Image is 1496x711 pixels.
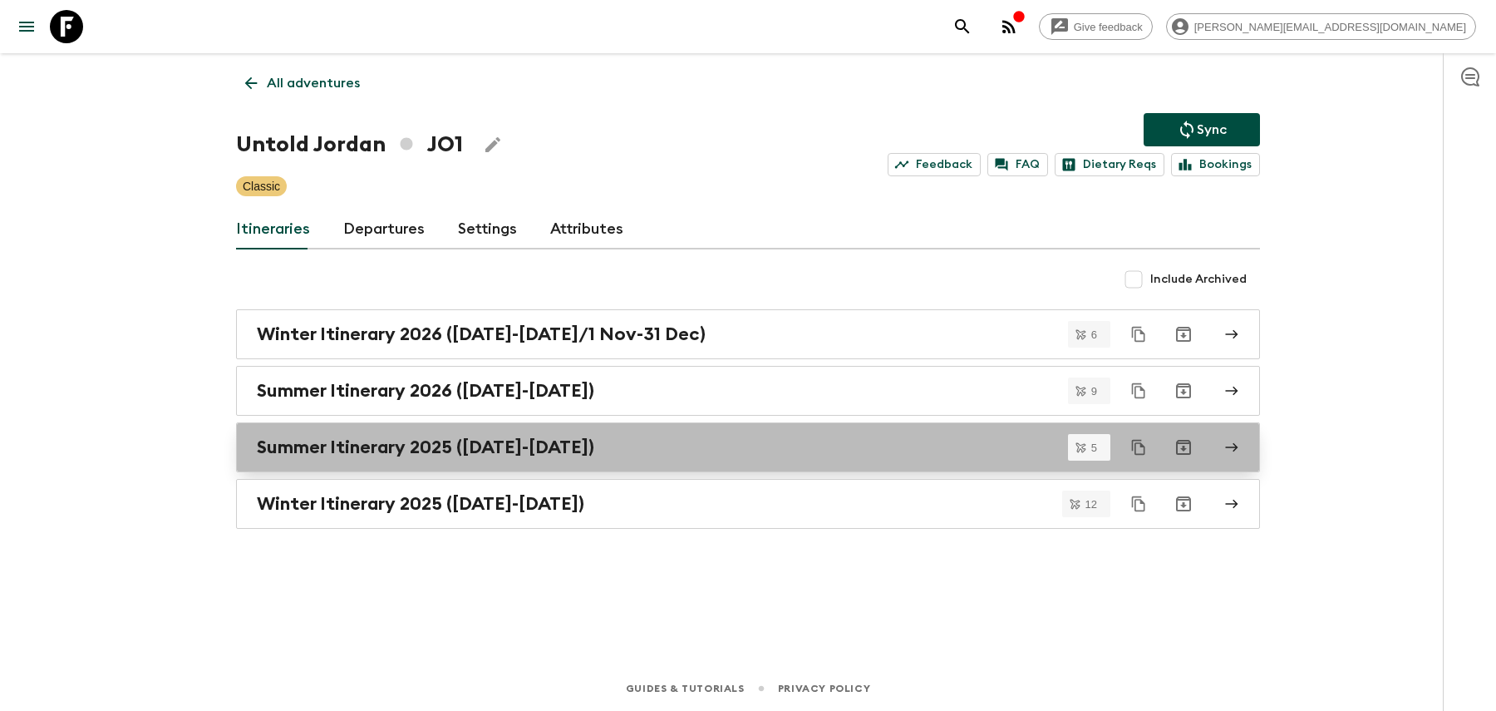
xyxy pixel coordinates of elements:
a: Bookings [1171,153,1260,176]
a: Settings [458,210,517,249]
a: All adventures [236,67,369,100]
div: [PERSON_NAME][EMAIL_ADDRESS][DOMAIN_NAME] [1166,13,1476,40]
span: 9 [1081,386,1107,397]
a: Summer Itinerary 2025 ([DATE]-[DATE]) [236,422,1260,472]
button: Edit Adventure Title [476,128,509,161]
h2: Summer Itinerary 2025 ([DATE]-[DATE]) [257,437,594,458]
span: Give feedback [1065,21,1152,33]
span: Include Archived [1150,271,1247,288]
button: menu [10,10,43,43]
button: Duplicate [1124,319,1154,349]
span: 6 [1081,329,1107,340]
h1: Untold Jordan JO1 [236,128,463,161]
a: Give feedback [1039,13,1153,40]
p: Classic [243,178,280,195]
button: Sync adventure departures to the booking engine [1144,113,1260,146]
button: Duplicate [1124,489,1154,519]
p: Sync [1197,120,1227,140]
a: Itineraries [236,210,310,249]
h2: Winter Itinerary 2026 ([DATE]-[DATE]/1 Nov-31 Dec) [257,323,706,345]
button: search adventures [946,10,979,43]
span: 12 [1075,499,1107,510]
span: 5 [1081,442,1107,453]
p: All adventures [267,73,360,93]
a: Privacy Policy [778,679,870,698]
a: Guides & Tutorials [626,679,745,698]
a: Dietary Reqs [1055,153,1164,176]
button: Duplicate [1124,432,1154,462]
button: Archive [1167,318,1200,351]
button: Archive [1167,431,1200,464]
button: Archive [1167,487,1200,521]
a: Attributes [550,210,623,249]
h2: Summer Itinerary 2026 ([DATE]-[DATE]) [257,380,594,402]
a: Winter Itinerary 2026 ([DATE]-[DATE]/1 Nov-31 Dec) [236,309,1260,359]
a: FAQ [987,153,1048,176]
a: Winter Itinerary 2025 ([DATE]-[DATE]) [236,479,1260,529]
button: Archive [1167,374,1200,407]
a: Summer Itinerary 2026 ([DATE]-[DATE]) [236,366,1260,416]
button: Duplicate [1124,376,1154,406]
h2: Winter Itinerary 2025 ([DATE]-[DATE]) [257,493,584,515]
span: [PERSON_NAME][EMAIL_ADDRESS][DOMAIN_NAME] [1185,21,1475,33]
a: Departures [343,210,425,249]
a: Feedback [888,153,981,176]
